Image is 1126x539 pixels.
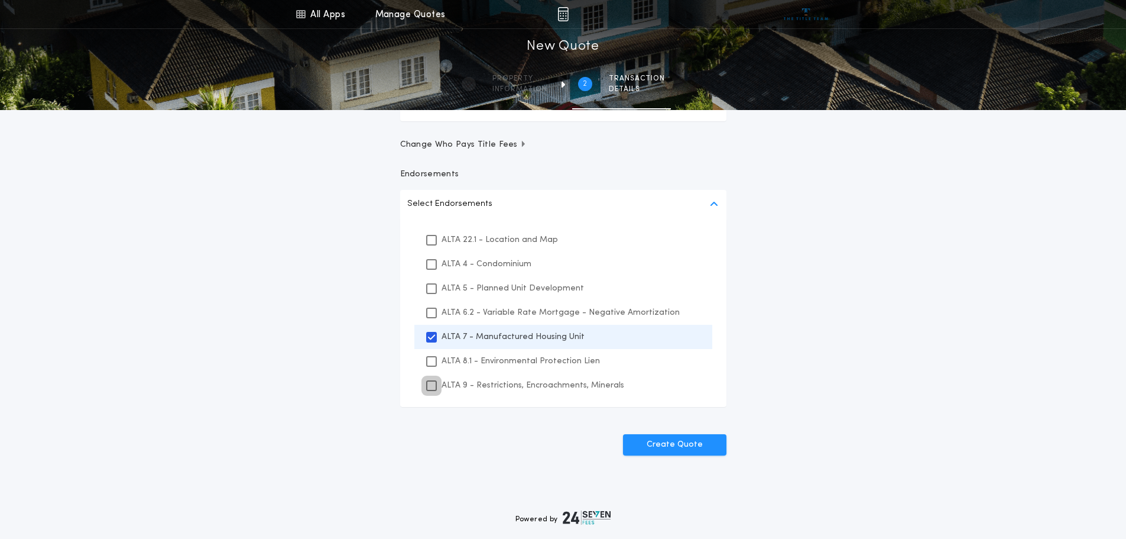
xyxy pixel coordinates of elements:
p: ALTA 4 - Condominium [442,258,531,270]
div: Powered by [515,511,611,525]
img: logo [563,511,611,525]
p: ALTA 5 - Planned Unit Development [442,282,584,295]
button: Create Quote [623,434,726,456]
span: details [609,85,665,94]
span: Change Who Pays Title Fees [400,139,527,151]
p: ALTA 8.1 - Environmental Protection Lien [442,355,600,367]
img: vs-icon [784,8,828,20]
h1: New Quote [527,37,599,56]
img: img [557,7,569,21]
span: information [492,85,547,94]
h2: 2 [583,79,587,89]
p: Endorsements [400,169,726,180]
p: ALTA 9 - Restrictions, Encroachments, Minerals [442,379,624,392]
p: ALTA 6.2 - Variable Rate Mortgage - Negative Amortization [442,306,680,319]
p: ALTA 22.1 - Location and Map [442,234,558,246]
p: ALTA 7 - Manufactured Housing Unit [442,331,585,343]
ul: Select Endorsements [400,218,726,407]
p: Select Endorsements [407,197,492,211]
button: Select Endorsements [400,190,726,218]
button: Change Who Pays Title Fees [400,139,726,151]
span: Transaction [609,74,665,83]
span: Property [492,74,547,83]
